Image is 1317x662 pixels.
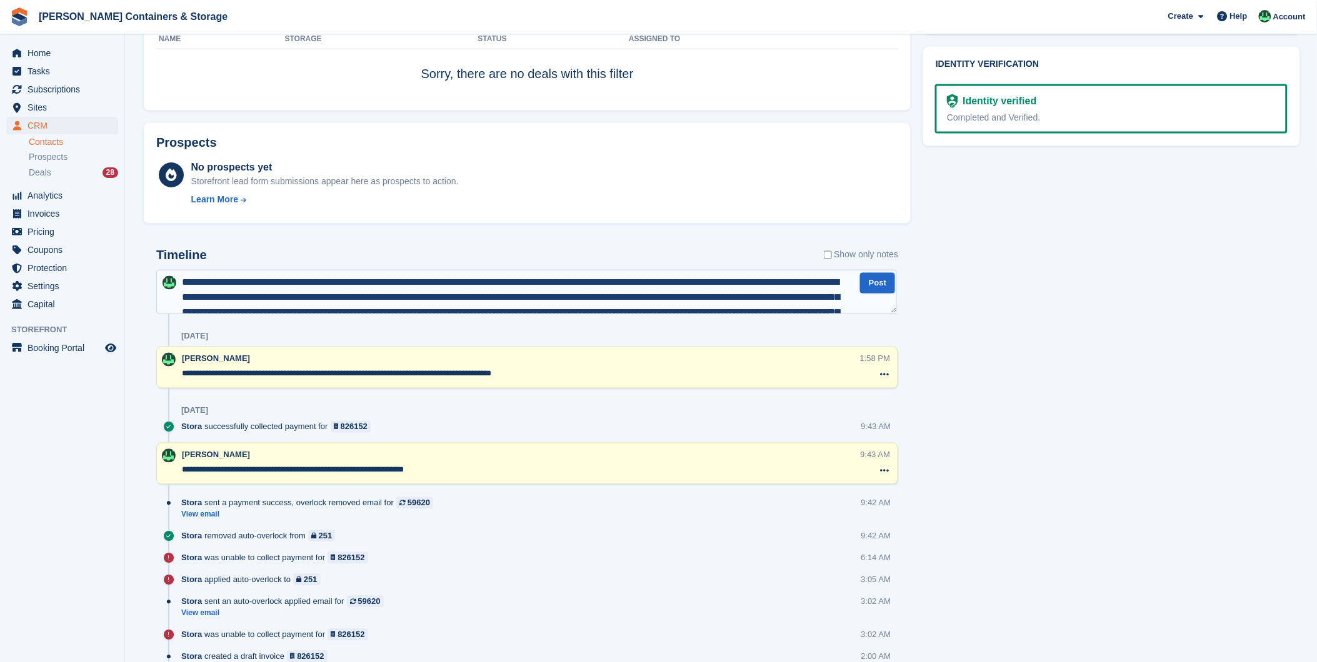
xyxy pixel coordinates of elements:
span: Tasks [28,62,103,80]
a: menu [6,339,118,357]
a: 826152 [328,552,368,564]
label: Show only notes [824,249,899,262]
span: Home [28,44,103,62]
span: Account [1273,11,1306,23]
div: Learn More [191,193,238,206]
th: Assigned to [629,29,898,49]
img: Arjun Preetham [163,276,176,290]
div: 3:02 AM [861,629,891,641]
span: Coupons [28,241,103,259]
img: Arjun Preetham [1259,10,1271,22]
div: 826152 [341,421,368,433]
div: Completed and Verified. [947,111,1275,124]
div: [DATE] [181,406,208,416]
a: menu [6,62,118,80]
span: [PERSON_NAME] [182,354,250,363]
div: 251 [304,574,318,586]
img: Arjun Preetham [162,449,176,463]
div: 28 [103,167,118,178]
span: Sorry, there are no deals with this filter [421,67,634,81]
a: menu [6,187,118,204]
a: View email [181,510,439,520]
a: menu [6,117,118,134]
div: 9:43 AM [861,421,891,433]
button: Post [860,273,895,294]
div: sent an auto-overlock applied email for [181,596,390,608]
a: menu [6,241,118,259]
div: 826152 [338,552,364,564]
img: stora-icon-8386f47178a22dfd0bd8f6a31ec36ba5ce8667c1dd55bd0f319d3a0aa187defe.svg [10,7,29,26]
span: Booking Portal [28,339,103,357]
a: menu [6,223,118,240]
h2: Timeline [156,249,207,263]
a: 59620 [347,596,384,608]
span: Settings [28,277,103,295]
div: was unable to collect payment for [181,629,374,641]
span: Stora [181,497,202,509]
div: No prospects yet [191,160,459,175]
div: applied auto-overlock to [181,574,327,586]
span: Stora [181,421,202,433]
h2: Identity verification [936,59,1287,69]
span: CRM [28,117,103,134]
span: Stora [181,574,202,586]
div: Identity verified [958,94,1037,109]
span: Invoices [28,205,103,222]
a: Deals 28 [29,166,118,179]
a: 59620 [396,497,433,509]
span: [PERSON_NAME] [182,450,250,460]
span: Stora [181,552,202,564]
div: [DATE] [181,332,208,342]
a: menu [6,81,118,98]
span: Stora [181,629,202,641]
a: [PERSON_NAME] Containers & Storage [34,6,233,27]
a: 251 [293,574,320,586]
th: Name [156,29,285,49]
span: Capital [28,295,103,313]
div: 59620 [358,596,381,608]
a: 826152 [328,629,368,641]
a: Learn More [191,193,459,206]
div: 9:42 AM [861,497,891,509]
span: Create [1168,10,1193,22]
div: 9:43 AM [861,449,891,461]
div: 826152 [338,629,364,641]
div: was unable to collect payment for [181,552,374,564]
span: Prospects [29,151,68,163]
div: 251 [319,530,333,542]
a: 251 [308,530,335,542]
span: Analytics [28,187,103,204]
div: 3:02 AM [861,596,891,608]
div: Storefront lead form submissions appear here as prospects to action. [191,175,459,188]
a: menu [6,99,118,116]
input: Show only notes [824,249,832,262]
div: 1:58 PM [860,353,890,365]
div: 9:42 AM [861,530,891,542]
span: Protection [28,259,103,277]
a: menu [6,277,118,295]
span: Stora [181,596,202,608]
div: 6:14 AM [861,552,891,564]
div: removed auto-overlock from [181,530,341,542]
a: menu [6,295,118,313]
div: successfully collected payment for [181,421,377,433]
span: Pricing [28,223,103,240]
span: Storefront [11,324,124,336]
span: Deals [29,167,51,179]
span: Subscriptions [28,81,103,98]
a: menu [6,205,118,222]
a: menu [6,44,118,62]
a: 826152 [331,421,371,433]
th: Status [478,29,629,49]
a: Contacts [29,136,118,148]
a: View email [181,608,390,619]
span: Sites [28,99,103,116]
span: Help [1230,10,1248,22]
a: menu [6,259,118,277]
span: Stora [181,530,202,542]
div: 59620 [408,497,430,509]
th: Storage [285,29,478,49]
div: sent a payment success, overlock removed email for [181,497,439,509]
a: Prospects [29,151,118,164]
a: Preview store [103,340,118,355]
